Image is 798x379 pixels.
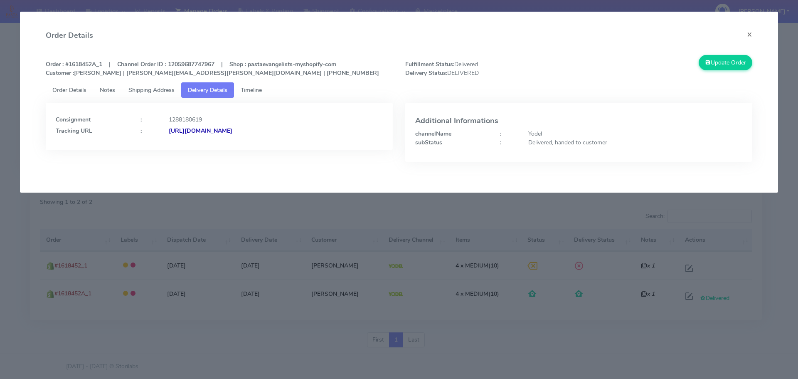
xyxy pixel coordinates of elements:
[169,127,232,135] strong: [URL][DOMAIN_NAME]
[46,69,74,77] strong: Customer :
[522,138,749,147] div: Delivered, handed to customer
[56,116,91,124] strong: Consignment
[46,82,753,98] ul: Tabs
[241,86,262,94] span: Timeline
[415,139,442,146] strong: subStatus
[415,117,742,125] h4: Additional Informations
[500,130,501,138] strong: :
[140,116,142,124] strong: :
[100,86,115,94] span: Notes
[522,129,749,138] div: Yodel
[500,139,501,146] strong: :
[128,86,175,94] span: Shipping Address
[405,69,447,77] strong: Delivery Status:
[163,115,389,124] div: 1288180619
[188,86,227,94] span: Delivery Details
[405,60,454,68] strong: Fulfillment Status:
[740,23,759,45] button: Close
[46,30,93,41] h4: Order Details
[699,55,753,70] button: Update Order
[399,60,579,77] span: Delivered DELIVERED
[56,127,92,135] strong: Tracking URL
[140,127,142,135] strong: :
[46,60,379,77] strong: Order : #1618452A_1 | Channel Order ID : 12059687747967 | Shop : pastaevangelists-myshopify-com [...
[415,130,451,138] strong: channelName
[52,86,86,94] span: Order Details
